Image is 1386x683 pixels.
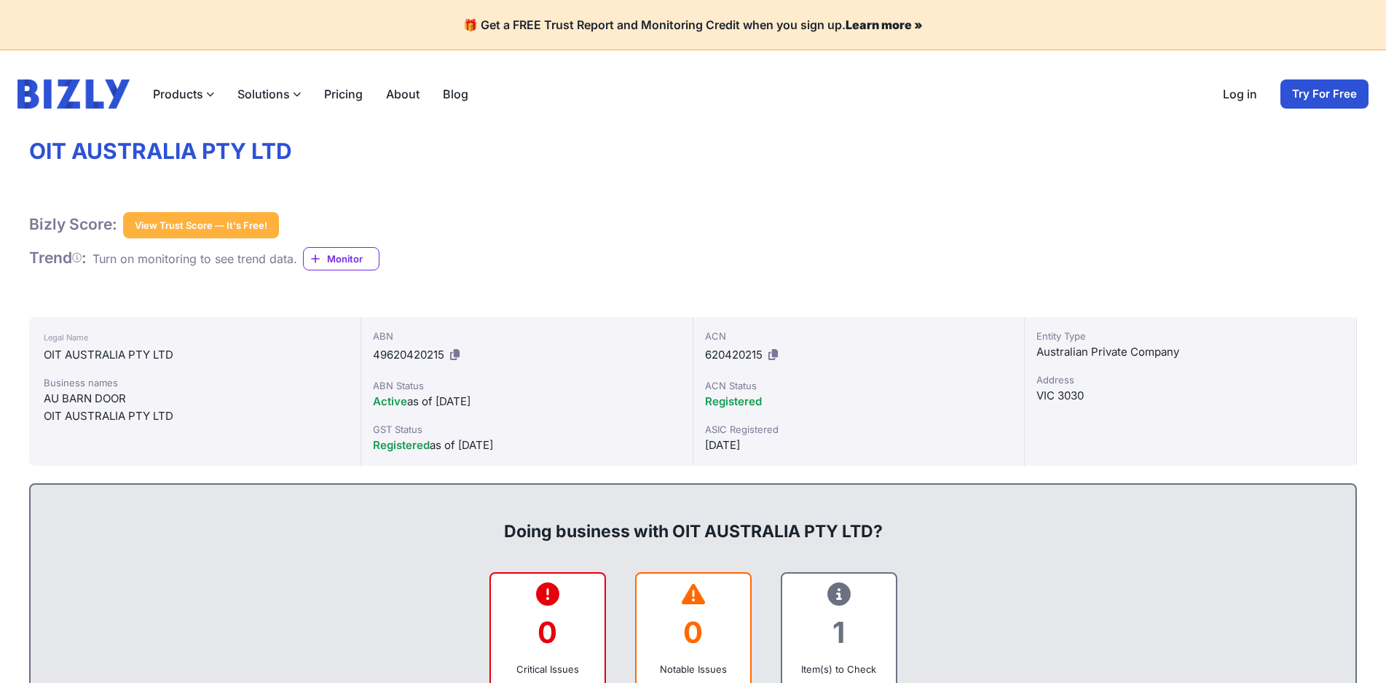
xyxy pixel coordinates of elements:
[44,329,346,346] div: Legal Name
[153,85,214,103] button: Products
[443,85,468,103] a: Blog
[303,247,379,270] a: Monitor
[503,662,593,676] div: Critical Issues
[705,422,1013,437] div: ASIC Registered
[237,85,301,103] button: Solutions
[44,390,346,407] div: AU BARN DOOR
[29,138,1357,165] h1: OIT AUSTRALIA PTY LTD
[648,662,739,676] div: Notable Issues
[1036,372,1344,387] div: Address
[17,17,1369,32] h4: 🎁 Get a FREE Trust Report and Monitoring Credit when you sign up.
[1036,343,1344,361] div: Australian Private Company
[373,438,430,452] span: Registered
[373,394,407,408] span: Active
[92,250,297,268] div: Turn on monitoring to see trend data.
[705,348,763,362] span: 620420215
[1036,387,1344,405] div: VIC 3030
[373,329,681,343] div: ABN
[705,394,762,408] span: Registered
[1280,79,1369,109] a: Try For Free
[29,215,117,234] h1: Bizly Score:
[45,496,1341,543] div: Doing business with OIT AUSTRALIA PTY LTD?
[373,348,444,362] span: 49620420215
[324,85,363,103] a: Pricing
[327,251,379,266] span: Monitor
[373,393,681,410] div: as of [DATE]
[123,212,279,238] button: View Trust Score — It's Free!
[705,329,1013,343] div: ACN
[373,422,681,437] div: GST Status
[794,603,884,662] div: 1
[1223,85,1257,103] a: Log in
[503,603,593,662] div: 0
[373,378,681,393] div: ABN Status
[44,346,346,364] div: OIT AUSTRALIA PTY LTD
[29,249,87,268] h1: Trend :
[1036,329,1344,343] div: Entity Type
[705,437,1013,454] div: [DATE]
[705,378,1013,393] div: ACN Status
[44,407,346,425] div: OIT AUSTRALIA PTY LTD
[373,437,681,454] div: as of [DATE]
[794,662,884,676] div: Item(s) to Check
[44,375,346,390] div: Business names
[648,603,739,662] div: 0
[846,17,923,32] a: Learn more »
[386,85,420,103] a: About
